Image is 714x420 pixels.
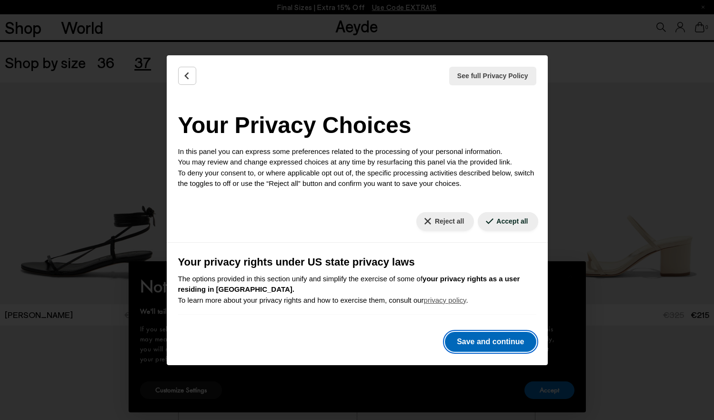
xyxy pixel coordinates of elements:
h2: Your Privacy Choices [178,108,536,143]
p: In this panel you can express some preferences related to the processing of your personal informa... [178,146,536,189]
button: Reject all [416,212,474,231]
button: See full Privacy Policy [449,67,536,85]
button: Accept all [478,212,538,231]
span: See full Privacy Policy [457,71,528,81]
p: The options provided in this section unify and simplify the exercise of some of To learn more abo... [178,274,536,306]
button: Back [178,67,196,85]
h3: Your privacy rights under US state privacy laws [178,254,536,270]
button: Save and continue [445,332,536,352]
a: privacy policy [424,296,466,304]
